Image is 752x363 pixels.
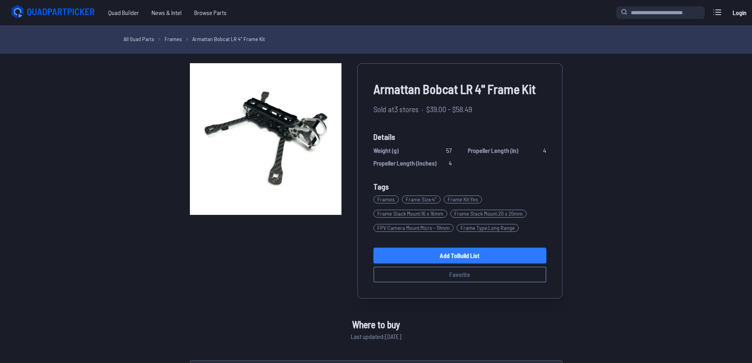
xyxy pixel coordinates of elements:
span: Frame Stack Mount : 20 x 20mm [450,210,527,218]
a: News & Intel [145,5,188,21]
span: Frame Stack Mount : 16 x 16mm [373,210,447,218]
span: · [422,103,423,115]
a: Armattan Bobcat LR 4" Frame Kit [192,35,265,43]
span: Propeller Length (Inches) [373,158,437,168]
span: 4 [449,158,452,168]
span: $39.00 - $58.49 [426,103,472,115]
a: Frame Stack Mount:20 x 20mm [450,207,530,221]
span: Frame Size : 4" [402,196,441,203]
a: Add toBuild List [373,248,546,263]
a: Frame Kit:Yes [444,192,485,207]
span: Where to buy [352,318,400,332]
span: Frame Kit : Yes [444,196,482,203]
span: Armattan Bobcat LR 4" Frame Kit [373,79,546,98]
a: Login [730,5,749,21]
span: Frame Type : Long Range [457,224,519,232]
span: 4 [543,146,546,155]
a: Frame Stack Mount:16 x 16mm [373,207,450,221]
span: Frames [373,196,399,203]
a: All Quad Parts [124,35,154,43]
a: Frame Size:4" [402,192,444,207]
a: Quad Builder [102,5,145,21]
a: Frame Type:Long Range [457,221,522,235]
span: Tags [373,182,389,191]
a: Frames [165,35,182,43]
a: FPV Camera Mount:Micro - 19mm [373,221,457,235]
img: image [190,63,341,215]
a: Frames [373,192,402,207]
span: Weight (g) [373,146,399,155]
span: Sold at 3 stores [373,103,418,115]
a: Browse Parts [188,5,233,21]
span: Details [373,131,546,143]
span: Last updated: [DATE] [351,332,401,341]
button: Favorite [373,267,546,282]
span: FPV Camera Mount : Micro - 19mm [373,224,454,232]
span: 57 [446,146,452,155]
span: Propeller Length (in) [468,146,518,155]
